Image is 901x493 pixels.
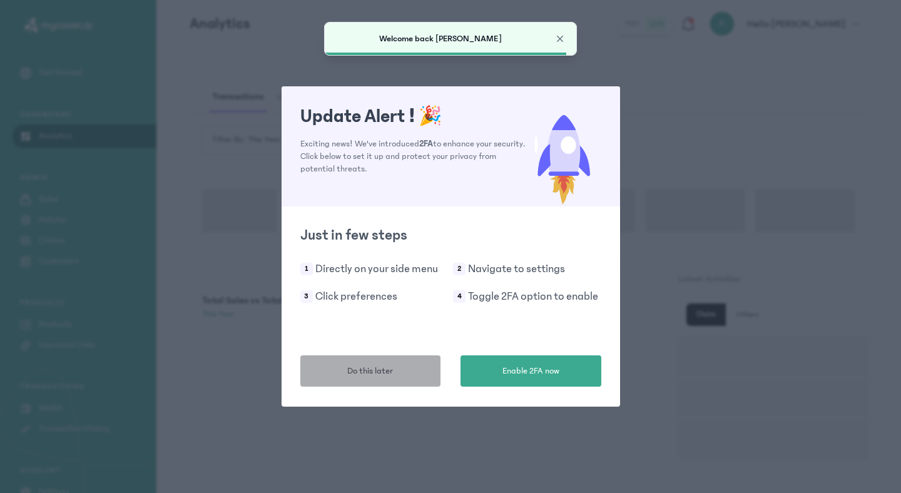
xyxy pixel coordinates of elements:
span: Do this later [347,365,393,378]
span: 🎉 [419,106,442,127]
span: 1 [300,263,313,275]
span: 3 [300,290,313,303]
p: Exciting news! We've introduced to enhance your security. Click below to set it up and protect yo... [300,138,526,175]
h1: Update Alert ! [300,105,526,128]
span: Welcome back [PERSON_NAME] [379,34,502,44]
span: 4 [453,290,466,303]
span: 2FA [419,139,433,149]
button: Do this later [300,355,441,387]
p: Click preferences [315,288,397,305]
p: Navigate to settings [468,260,565,278]
button: Close [554,33,566,45]
span: 2 [453,263,466,275]
button: Enable 2FA now [461,355,601,387]
span: Enable 2FA now [502,365,559,378]
p: Toggle 2FA option to enable [468,288,598,305]
p: Directly on your side menu [315,260,438,278]
h2: Just in few steps [300,225,601,245]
